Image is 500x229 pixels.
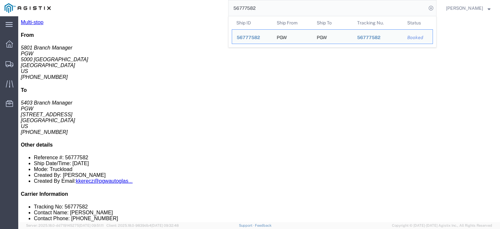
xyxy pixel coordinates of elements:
[237,34,268,41] div: 56777582
[232,16,436,47] table: Search Results
[26,223,104,227] span: Server: 2025.18.0-dd719145275
[446,4,491,12] button: [PERSON_NAME]
[151,223,179,227] span: [DATE] 09:32:48
[18,16,500,222] iframe: FS Legacy Container
[239,223,255,227] a: Support
[277,30,287,44] div: PGW
[312,16,353,29] th: Ship To
[5,3,51,13] img: logo
[232,16,272,29] th: Ship ID
[357,35,381,40] span: 56777582
[353,16,403,29] th: Tracking Nu.
[106,223,179,227] span: Client: 2025.18.0-9839db4
[357,34,398,41] div: 56777582
[446,5,483,12] span: Jesse Jordan
[317,30,327,44] div: PGW
[79,223,104,227] span: [DATE] 09:51:11
[392,223,492,228] span: Copyright © [DATE]-[DATE] Agistix Inc., All Rights Reserved
[255,223,271,227] a: Feedback
[229,0,426,16] input: Search for shipment number, reference number
[237,35,260,40] span: 56777582
[272,16,312,29] th: Ship From
[403,16,433,29] th: Status
[407,34,428,41] div: Booked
